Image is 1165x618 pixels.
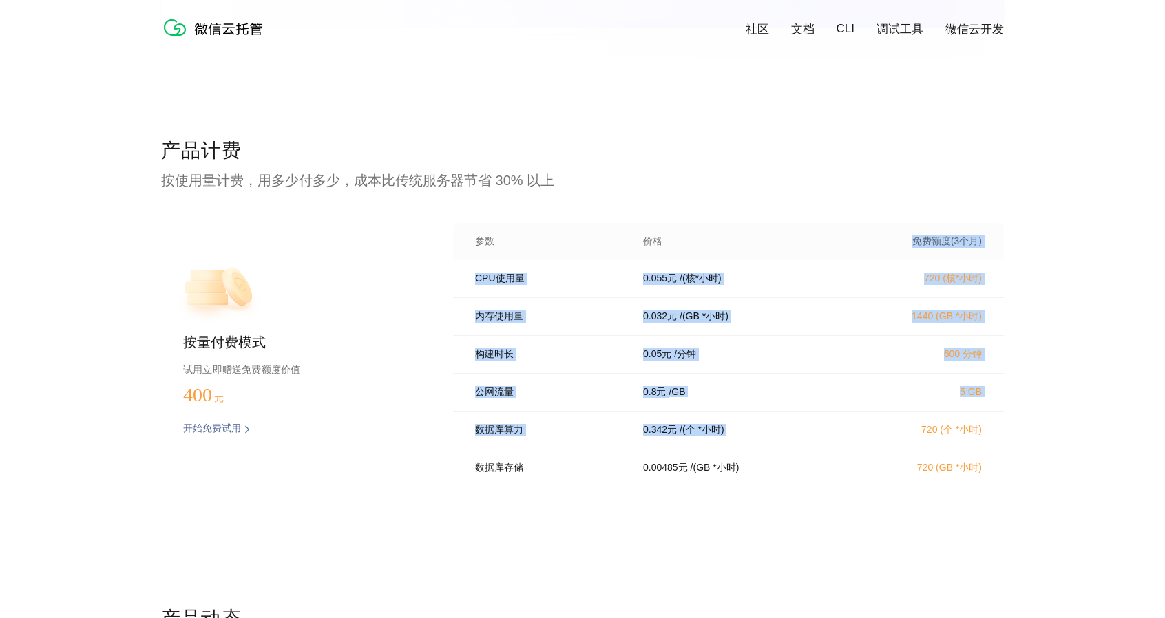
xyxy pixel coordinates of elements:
p: / 分钟 [674,348,696,361]
p: 1440 (GB *小时) [861,310,982,323]
p: 0.00485 元 [643,462,688,474]
p: 数据库存储 [475,462,624,474]
p: 0.342 元 [643,424,677,436]
p: 0.05 元 [643,348,671,361]
p: 0.8 元 [643,386,666,398]
a: 微信云开发 [945,21,1004,37]
a: 社区 [746,21,769,37]
p: 数据库算力 [475,424,624,436]
p: 构建时长 [475,348,624,361]
p: 内存使用量 [475,310,624,323]
a: 文档 [791,21,815,37]
p: 0.032 元 [643,310,677,323]
p: 5 GB [861,386,982,397]
p: 产品计费 [161,138,1004,165]
p: 720 (核*小时) [861,273,982,285]
p: 720 (个 *小时) [861,424,982,436]
p: / GB [669,386,685,398]
a: 调试工具 [877,21,923,37]
p: 参数 [475,235,624,248]
p: 按使用量计费，用多少付多少，成本比传统服务器节省 30% 以上 [161,171,1004,190]
p: / (个 *小时) [680,424,724,436]
p: 开始免费试用 [183,423,241,436]
p: 免费额度(3个月) [861,235,982,248]
a: CLI [837,22,854,36]
p: 公网流量 [475,386,624,398]
p: 价格 [643,235,662,248]
p: 400 [183,384,252,406]
img: 微信云托管 [161,14,271,41]
p: / (GB *小时) [680,310,728,323]
p: / (GB *小时) [691,462,739,474]
p: 试用立即赠送免费额度价值 [183,361,409,379]
p: 按量付费模式 [183,333,409,352]
p: CPU使用量 [475,273,624,285]
p: / (核*小时) [680,273,722,285]
p: 0.055 元 [643,273,677,285]
a: 微信云托管 [161,32,271,43]
p: 720 (GB *小时) [861,462,982,474]
span: 元 [214,393,224,403]
p: 600 分钟 [861,348,982,361]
